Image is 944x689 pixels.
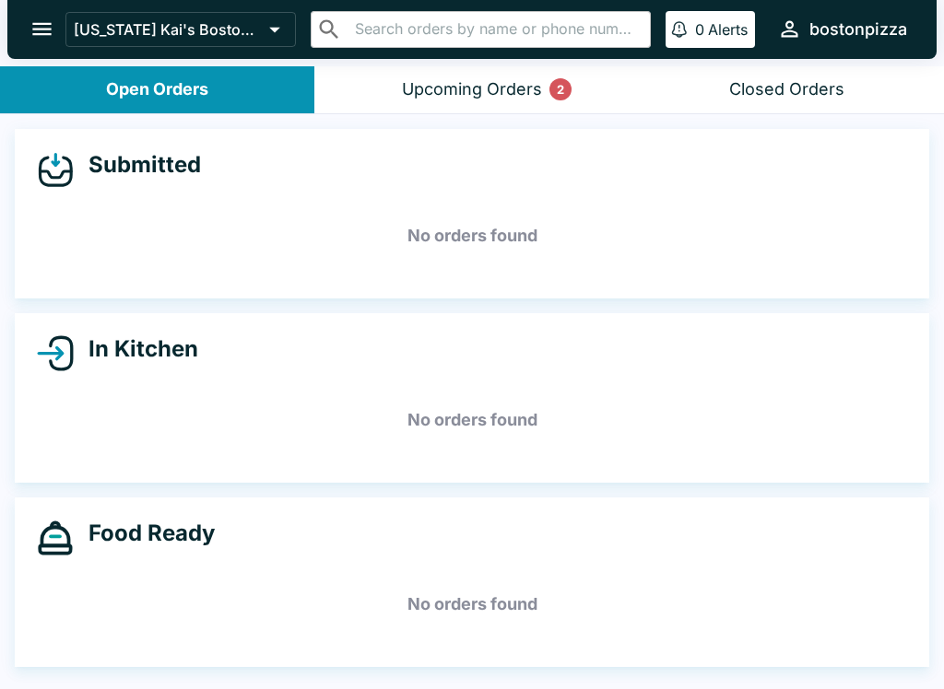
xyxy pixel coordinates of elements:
p: [US_STATE] Kai's Boston Pizza [74,20,262,39]
h4: Submitted [74,151,201,179]
button: open drawer [18,6,65,53]
div: Closed Orders [729,79,844,100]
div: bostonpizza [809,18,907,41]
p: 0 [695,20,704,39]
input: Search orders by name or phone number [349,17,643,42]
h5: No orders found [37,203,907,269]
h4: In Kitchen [74,335,198,363]
p: Alerts [708,20,748,39]
h5: No orders found [37,571,907,637]
div: Open Orders [106,79,208,100]
div: Upcoming Orders [402,79,542,100]
h4: Food Ready [74,520,215,547]
p: 2 [557,80,564,99]
button: bostonpizza [770,9,914,49]
button: [US_STATE] Kai's Boston Pizza [65,12,296,47]
h5: No orders found [37,387,907,453]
